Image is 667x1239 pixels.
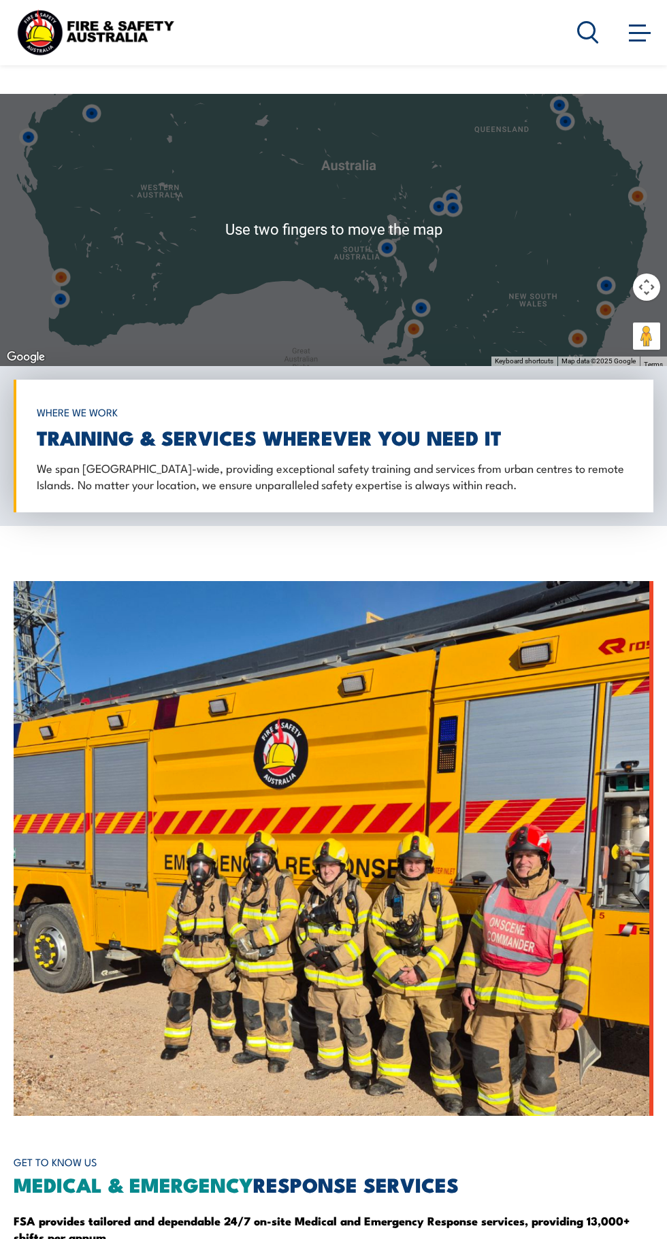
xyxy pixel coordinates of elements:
button: Drag Pegman onto the map to open Street View [633,323,660,350]
h2: RESPONSE SERVICES [14,1175,653,1193]
img: Google [3,348,48,366]
a: Terms (opens in new tab) [644,361,663,368]
a: Click to see this area on Google Maps [3,348,48,366]
img: Homepage MERS [14,581,653,1117]
h2: TRAINING & SERVICES WHEREVER YOU NEED IT [37,428,640,446]
button: Keyboard shortcuts [495,357,553,366]
span: Map data ©2025 Google [562,357,636,365]
h6: WHERE WE WORK [37,400,640,425]
h6: GET TO KNOW US [14,1150,653,1175]
p: We span [GEOGRAPHIC_DATA]-wide, providing exceptional safety training and services from urban cen... [37,459,640,492]
button: Map camera controls [633,274,660,301]
span: MEDICAL & EMERGENCY [14,1168,253,1200]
